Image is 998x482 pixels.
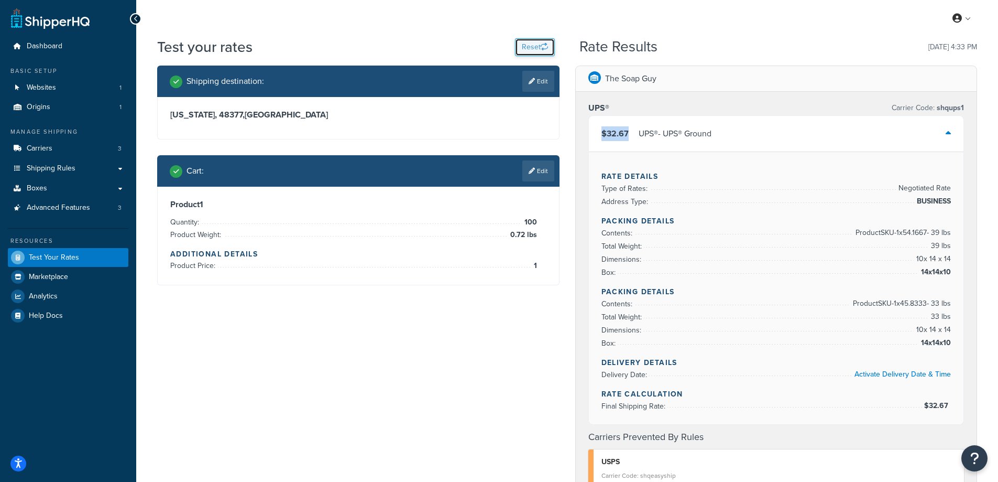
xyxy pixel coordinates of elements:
a: Carriers3 [8,139,128,158]
span: 39 lbs [928,240,951,252]
span: 0.72 lbs [508,229,537,241]
span: BUSINESS [914,195,951,208]
span: 100 [522,216,537,229]
div: Resources [8,237,128,245]
span: Shipping Rules [27,164,75,173]
div: UPS® - UPS® Ground [639,126,711,141]
span: Quantity: [170,217,202,228]
span: 1 [531,260,537,272]
span: Dashboard [27,42,62,51]
button: Reset [515,38,555,56]
span: Product SKU-1 x 45.8333 - 33 lbs [850,297,951,310]
span: Origins [27,103,50,112]
span: Delivery Date: [601,369,650,380]
span: 33 lbs [928,310,951,323]
h1: Test your rates [157,37,253,57]
span: Dimensions: [601,254,644,265]
h3: [US_STATE], 48377 , [GEOGRAPHIC_DATA] [170,110,546,120]
h2: Cart : [187,166,204,176]
a: Boxes [8,179,128,198]
p: Carrier Code: [892,101,964,115]
a: Test Your Rates [8,248,128,267]
span: $32.67 [601,127,629,140]
a: Marketplace [8,267,128,286]
div: Basic Setup [8,67,128,76]
a: Edit [522,160,554,181]
li: Advanced Features [8,198,128,218]
li: Carriers [8,139,128,158]
button: Open Resource Center [961,445,988,472]
span: 14x14x10 [918,337,951,349]
a: Dashboard [8,37,128,56]
span: Product Price: [170,260,218,271]
h3: Product 1 [170,199,546,210]
span: Product SKU-1 x 54.1667 - 39 lbs [853,227,951,239]
span: Negotiated Rate [896,182,951,195]
span: 1 [119,83,122,92]
span: Final Shipping Rate: [601,401,668,412]
p: [DATE] 4:33 PM [928,40,977,55]
span: Websites [27,83,56,92]
span: Marketplace [29,273,68,282]
h2: Shipping destination : [187,77,264,86]
h4: Rate Details [601,171,951,182]
span: 10 x 14 x 14 [914,253,951,265]
span: Box: [601,338,618,349]
span: 10 x 14 x 14 [914,324,951,336]
span: Contents: [601,298,635,309]
span: 3 [118,203,122,212]
span: 3 [118,144,122,153]
span: 14x14x10 [918,266,951,279]
h2: Rate Results [579,39,657,55]
p: The Soap Guy [605,71,656,86]
a: Help Docs [8,306,128,325]
span: shqups1 [935,102,964,113]
h4: Packing Details [601,216,951,227]
span: Test Your Rates [29,253,79,262]
div: USPS [601,455,957,469]
a: Activate Delivery Date & Time [854,369,951,380]
span: Product Weight: [170,229,224,240]
span: $32.67 [924,400,951,411]
li: Origins [8,98,128,117]
h3: UPS® [588,103,609,113]
a: Websites1 [8,78,128,98]
span: Carriers [27,144,52,153]
span: Help Docs [29,312,63,320]
a: Analytics [8,287,128,306]
h4: Packing Details [601,286,951,297]
a: Advanced Features3 [8,198,128,218]
a: Shipping Rules [8,159,128,178]
h4: Rate Calculation [601,389,951,400]
span: Box: [601,267,618,278]
span: Total Weight: [601,241,644,252]
h4: Carriers Prevented By Rules [588,430,964,444]
span: Boxes [27,184,47,193]
span: Type of Rates: [601,183,650,194]
span: Analytics [29,292,58,301]
span: Advanced Features [27,203,90,212]
h4: Additional Details [170,249,546,260]
span: 1 [119,103,122,112]
span: Contents: [601,228,635,239]
span: Address Type: [601,196,651,207]
h4: Delivery Details [601,357,951,368]
span: Total Weight: [601,312,644,323]
span: Dimensions: [601,325,644,336]
div: Manage Shipping [8,127,128,136]
a: Edit [522,71,554,92]
a: Origins1 [8,98,128,117]
li: Websites [8,78,128,98]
